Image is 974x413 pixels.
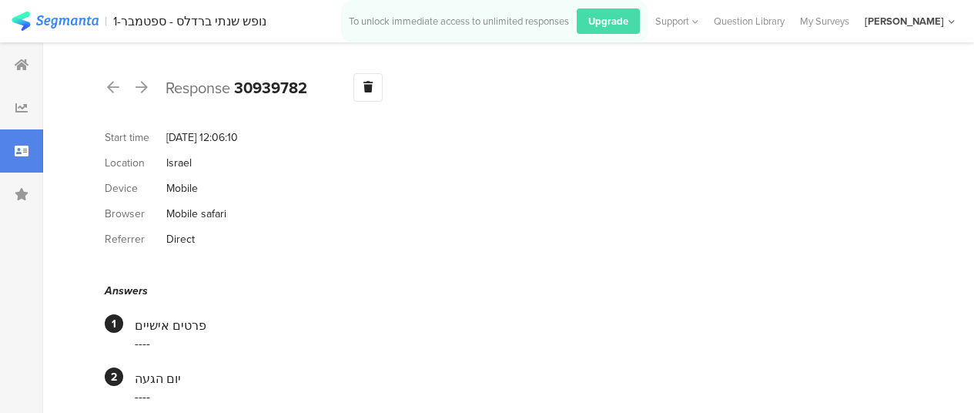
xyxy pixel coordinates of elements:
div: Israel [166,155,192,171]
div: [PERSON_NAME] [865,14,944,29]
div: 1 [105,314,123,333]
div: ---- [135,334,901,352]
div: Start time [105,129,166,146]
div: Mobile [166,180,198,196]
div: To unlock immediate access to unlimited responses [349,14,569,29]
div: Upgrade [577,8,640,34]
div: | [105,12,107,30]
div: Browser [105,206,166,222]
div: נופש שנתי ברדלס - ספטמבר-1 [113,14,266,29]
div: Answers [105,283,901,299]
div: Support [655,9,698,33]
a: Upgrade [569,8,640,34]
div: Mobile safari [166,206,226,222]
img: segmanta logo [12,12,99,31]
div: Location [105,155,166,171]
div: יום הגעה [135,370,901,388]
span: Response [166,76,230,99]
div: 2 [105,368,123,386]
div: פרטים אישיים [135,317,901,334]
div: ---- [135,388,901,405]
div: Device [105,180,166,196]
a: My Surveys [792,14,857,29]
b: 30939782 [234,76,307,99]
div: Direct [166,231,195,247]
a: Question Library [706,14,792,29]
div: [DATE] 12:06:10 [166,129,238,146]
div: Referrer [105,231,166,247]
